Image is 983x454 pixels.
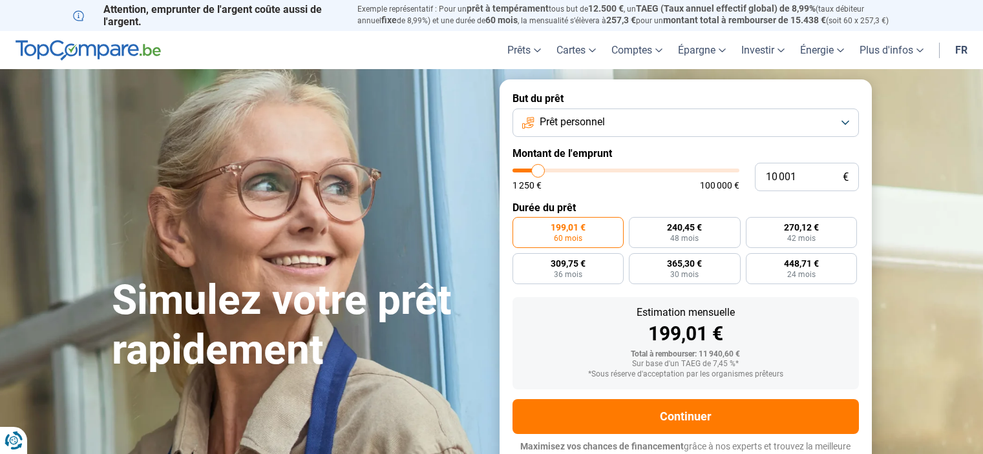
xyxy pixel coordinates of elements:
[112,276,484,375] h1: Simulez votre prêt rapidement
[554,234,582,242] span: 60 mois
[667,223,702,232] span: 240,45 €
[523,324,849,344] div: 199,01 €
[852,31,931,69] a: Plus d'infos
[636,3,816,14] span: TAEG (Taux annuel effectif global) de 8,99%
[787,271,816,278] span: 24 mois
[667,259,702,268] span: 365,30 €
[787,234,816,242] span: 42 mois
[549,31,604,69] a: Cartes
[485,15,518,25] span: 60 mois
[947,31,975,69] a: fr
[606,15,636,25] span: 257,3 €
[551,223,586,232] span: 199,01 €
[604,31,670,69] a: Comptes
[513,92,859,105] label: But du prêt
[551,259,586,268] span: 309,75 €
[792,31,852,69] a: Énergie
[513,399,859,434] button: Continuer
[700,181,739,190] span: 100 000 €
[670,31,734,69] a: Épargne
[670,234,699,242] span: 48 mois
[523,370,849,379] div: *Sous réserve d'acceptation par les organismes prêteurs
[843,172,849,183] span: €
[734,31,792,69] a: Investir
[357,3,911,26] p: Exemple représentatif : Pour un tous but de , un (taux débiteur annuel de 8,99%) et une durée de ...
[513,201,859,214] label: Durée du prêt
[523,350,849,359] div: Total à rembourser: 11 940,60 €
[520,441,684,451] span: Maximisez vos chances de financement
[513,147,859,160] label: Montant de l'emprunt
[467,3,549,14] span: prêt à tempérament
[513,181,542,190] span: 1 250 €
[500,31,549,69] a: Prêts
[540,115,605,129] span: Prêt personnel
[381,15,397,25] span: fixe
[554,271,582,278] span: 36 mois
[16,40,161,61] img: TopCompare
[523,360,849,369] div: Sur base d'un TAEG de 7,45 %*
[513,108,859,137] button: Prêt personnel
[670,271,699,278] span: 30 mois
[663,15,826,25] span: montant total à rembourser de 15.438 €
[784,223,819,232] span: 270,12 €
[523,307,849,318] div: Estimation mensuelle
[784,259,819,268] span: 448,71 €
[588,3,624,14] span: 12.500 €
[73,3,342,28] p: Attention, emprunter de l'argent coûte aussi de l'argent.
